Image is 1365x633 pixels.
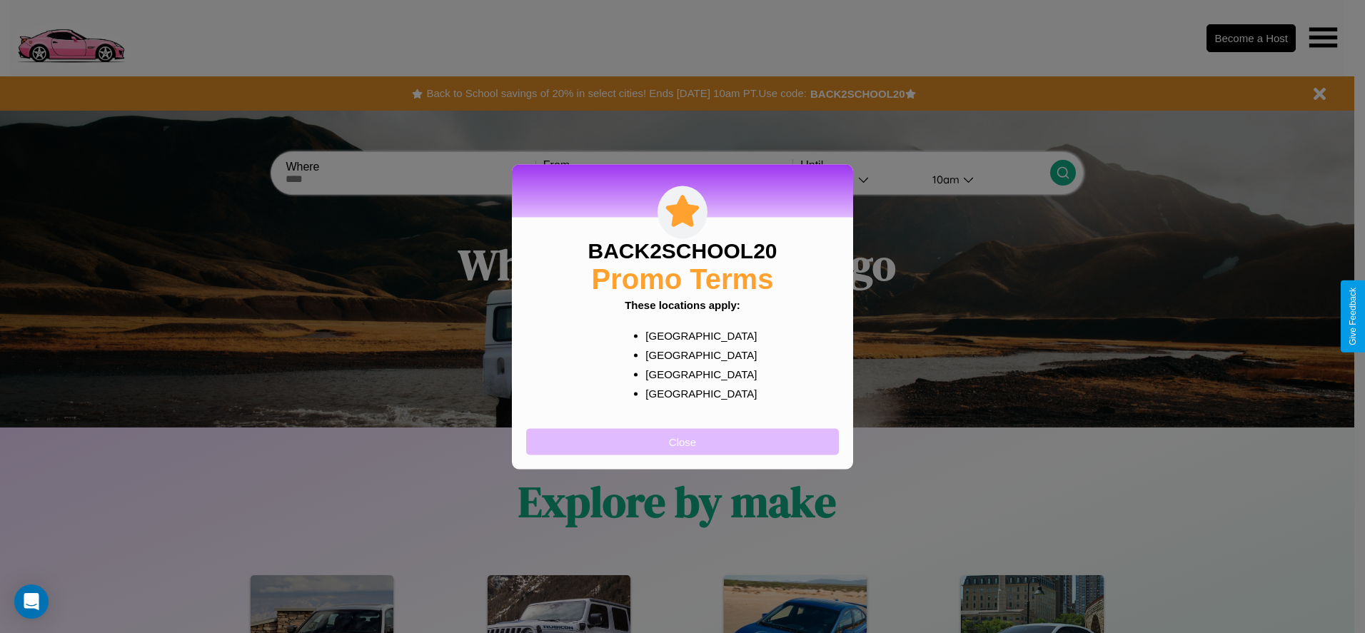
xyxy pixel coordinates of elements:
[526,428,839,455] button: Close
[592,263,774,295] h2: Promo Terms
[1348,288,1358,345] div: Give Feedback
[645,364,747,383] p: [GEOGRAPHIC_DATA]
[588,238,777,263] h3: BACK2SCHOOL20
[625,298,740,310] b: These locations apply:
[645,325,747,345] p: [GEOGRAPHIC_DATA]
[645,383,747,402] p: [GEOGRAPHIC_DATA]
[14,584,49,619] div: Open Intercom Messenger
[645,345,747,364] p: [GEOGRAPHIC_DATA]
